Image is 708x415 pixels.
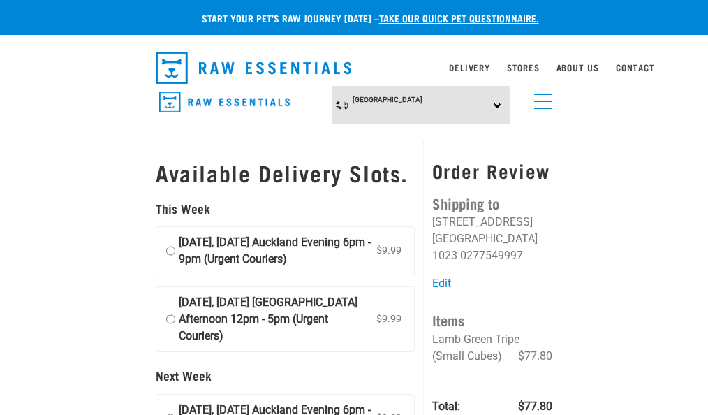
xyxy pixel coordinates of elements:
a: Stores [507,65,540,70]
span: $9.99 [374,240,404,261]
h5: This Week [156,202,415,216]
span: $9.99 [374,309,404,330]
li: [STREET_ADDRESS] [432,215,533,228]
input: [DATE], [DATE] [GEOGRAPHIC_DATA] Afternoon 12pm - 5pm (Urgent Couriers) $9.99 [166,294,175,344]
h3: Order Review [432,160,552,182]
h5: Next Week [156,369,415,383]
a: About Us [556,65,599,70]
input: [DATE], [DATE] Auckland Evening 6pm - 9pm (Urgent Couriers) $9.99 [166,234,175,268]
li: 0277549997 [460,249,523,262]
a: Delivery [449,65,489,70]
h4: Items [432,309,552,330]
nav: dropdown navigation [145,46,563,89]
span: [GEOGRAPHIC_DATA] [353,96,422,103]
li: [GEOGRAPHIC_DATA] 1023 [432,232,538,262]
strong: Total: [432,400,460,413]
a: Edit [432,277,451,290]
span: $77.80 [518,398,552,415]
img: Raw Essentials Logo [156,52,351,84]
strong: [DATE], [DATE] Auckland Evening 6pm - 9pm (Urgent Couriers) [179,234,374,268]
a: Contact [616,65,655,70]
img: van-moving.png [335,99,349,110]
h1: Available Delivery Slots. [156,160,415,185]
span: $77.80 [518,348,552,365]
span: Lamb Green Tripe (Small Cubes) [432,333,519,363]
a: menu [527,85,552,110]
h4: Shipping to [432,192,552,214]
a: take our quick pet questionnaire. [379,15,539,20]
strong: [DATE], [DATE] [GEOGRAPHIC_DATA] Afternoon 12pm - 5pm (Urgent Couriers) [179,294,374,344]
img: Raw Essentials Logo [159,92,290,113]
